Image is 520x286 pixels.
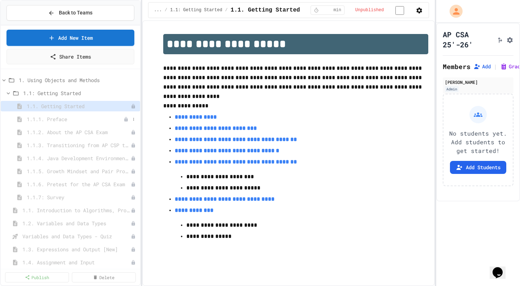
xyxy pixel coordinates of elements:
[72,272,136,282] a: Delete
[27,193,131,201] span: 1.1.7: Survey
[506,35,513,44] button: Assignment Settings
[27,180,131,188] span: 1.1.6. Pretest for the AP CSA Exam
[131,195,136,200] div: Unpublished
[131,104,136,109] div: Unpublished
[131,247,136,252] div: Unpublished
[19,76,137,84] span: 1. Using Objects and Methods
[131,234,136,239] div: Unpublished
[22,219,131,227] span: 1.2. Variables and Data Types
[450,161,506,174] button: Add Students
[449,129,507,155] p: No students yet. Add students to get started!
[442,3,464,20] div: My Account
[131,143,136,148] div: Unpublished
[225,7,227,13] span: /
[5,272,69,282] a: Publish
[490,257,513,279] iframe: chat widget
[170,7,222,13] span: 1.1: Getting Started
[131,208,136,213] div: Unpublished
[22,259,131,266] span: 1.4. Assignment and Input
[130,116,137,123] button: More options
[22,206,131,214] span: 1.1. Introduction to Algorithms, Programming, and Compilers
[27,102,131,110] span: 1.1. Getting Started
[154,7,162,13] span: ...
[131,156,136,161] div: Unpublished
[27,154,131,162] span: 1.1.4. Java Development Environments
[123,117,129,122] div: Unpublished
[443,29,493,50] h1: AP CSA 25'-26'
[445,79,511,85] div: [PERSON_NAME]
[131,130,136,135] div: Unpublished
[445,86,459,92] div: Admin
[494,62,497,71] span: |
[131,169,136,174] div: Unpublished
[27,167,131,175] span: 1.1.5. Growth Mindset and Pair Programming
[165,7,167,13] span: /
[387,6,413,15] input: publish toggle
[131,260,136,265] div: Unpublished
[27,141,131,149] span: 1.1.3. Transitioning from AP CSP to AP CSA
[333,7,341,13] span: min
[6,49,134,64] a: Share Items
[27,128,131,136] span: 1.1.2. About the AP CSA Exam
[22,232,131,240] span: Variables and Data Types - Quiz
[22,246,131,253] span: 1.3. Expressions and Output [New]
[59,9,92,17] span: Back to Teams
[23,89,137,97] span: 1.1: Getting Started
[231,6,300,14] span: 1.1. Getting Started
[355,7,384,13] span: Unpublished
[443,61,471,72] h2: Members
[6,5,134,21] button: Back to Teams
[473,63,491,70] button: Add
[27,115,123,123] span: 1.1.1. Preface
[131,182,136,187] div: Unpublished
[6,30,134,46] a: Add New Item
[496,35,503,44] button: Click to see fork details
[131,221,136,226] div: Unpublished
